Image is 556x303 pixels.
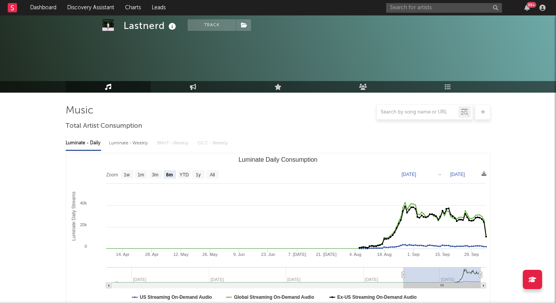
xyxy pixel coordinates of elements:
[407,252,420,257] text: 1. Sep
[80,222,87,227] text: 20k
[402,172,416,177] text: [DATE]
[166,172,173,178] text: 6m
[138,172,144,178] text: 1m
[152,172,159,178] text: 3m
[450,172,465,177] text: [DATE]
[437,172,442,177] text: →
[234,295,314,300] text: Global Streaming On-Demand Audio
[180,172,189,178] text: YTD
[464,252,479,257] text: 29. Sep
[524,5,530,11] button: 99+
[233,252,245,257] text: 9. Jun
[435,252,450,257] text: 15. Sep
[196,172,201,178] text: 1y
[124,172,130,178] text: 1w
[66,137,101,150] div: Luminate - Daily
[80,201,87,205] text: 40k
[66,122,142,131] span: Total Artist Consumption
[349,252,361,257] text: 4. Aug
[386,3,502,13] input: Search for artists
[210,172,215,178] text: All
[71,191,76,240] text: Luminate Daily Streams
[109,137,149,150] div: Luminate - Weekly
[140,295,212,300] text: US Streaming On-Demand Audio
[261,252,275,257] text: 23. Jun
[106,172,118,178] text: Zoom
[239,156,318,163] text: Luminate Daily Consumption
[85,244,87,249] text: 0
[145,252,159,257] text: 28. Apr
[527,2,536,8] div: 99 +
[337,295,417,300] text: Ex-US Streaming On-Demand Audio
[124,19,178,32] div: Lastnerd
[173,252,189,257] text: 12. May
[202,252,218,257] text: 26. May
[316,252,336,257] text: 21. [DATE]
[116,252,130,257] text: 14. Apr
[288,252,306,257] text: 7. [DATE]
[188,19,236,31] button: Track
[377,252,392,257] text: 18. Aug
[377,109,458,115] input: Search by song name or URL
